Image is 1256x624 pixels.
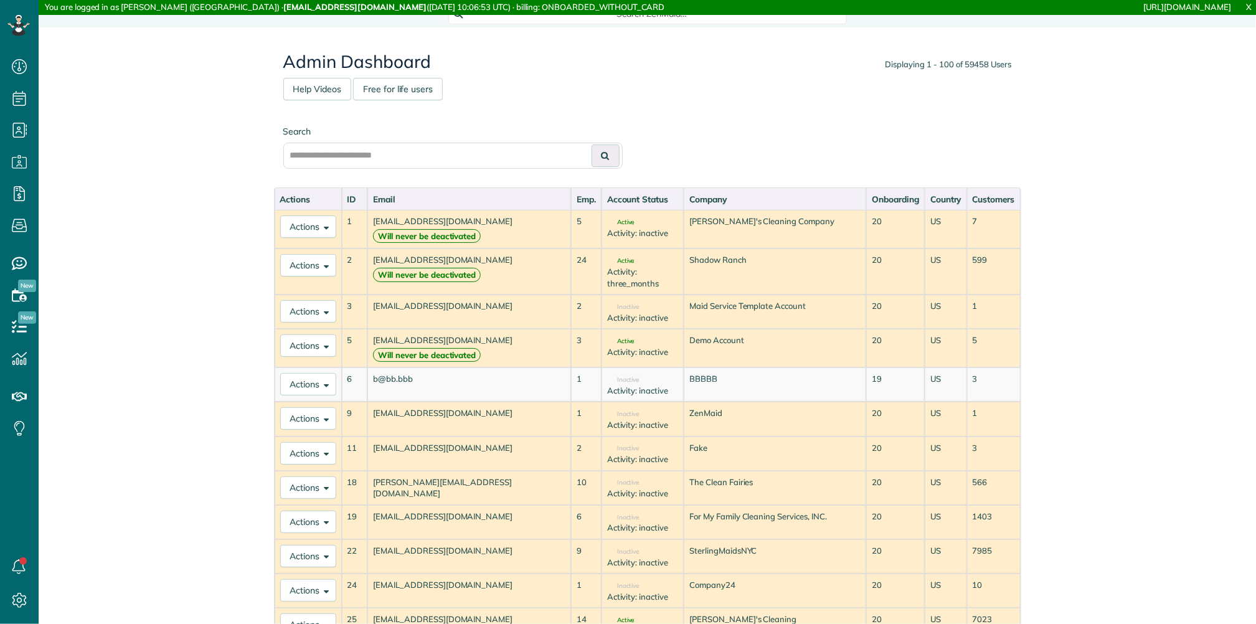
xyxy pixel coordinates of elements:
[280,442,336,465] button: Actions
[607,258,635,264] span: Active
[283,2,427,12] strong: [EMAIL_ADDRESS][DOMAIN_NAME]
[925,471,967,505] td: US
[342,210,368,248] td: 1
[967,367,1021,402] td: 3
[607,583,640,589] span: Inactive
[367,210,571,248] td: [EMAIL_ADDRESS][DOMAIN_NAME]
[967,402,1021,436] td: 1
[967,210,1021,248] td: 7
[342,505,368,539] td: 19
[577,193,596,206] div: Emp.
[280,579,336,602] button: Actions
[607,312,678,324] div: Activity: inactive
[342,402,368,436] td: 9
[367,539,571,574] td: [EMAIL_ADDRESS][DOMAIN_NAME]
[280,193,336,206] div: Actions
[866,539,925,574] td: 20
[607,453,678,465] div: Activity: inactive
[280,300,336,323] button: Actions
[607,445,640,451] span: Inactive
[684,402,866,436] td: ZenMaid
[925,505,967,539] td: US
[925,437,967,471] td: US
[342,574,368,608] td: 24
[607,549,640,555] span: Inactive
[571,248,602,295] td: 24
[607,304,640,310] span: Inactive
[925,248,967,295] td: US
[684,437,866,471] td: Fake
[866,574,925,608] td: 20
[571,437,602,471] td: 2
[342,367,368,402] td: 6
[283,52,1012,72] h2: Admin Dashboard
[367,248,571,295] td: [EMAIL_ADDRESS][DOMAIN_NAME]
[367,437,571,471] td: [EMAIL_ADDRESS][DOMAIN_NAME]
[866,505,925,539] td: 20
[684,210,866,248] td: [PERSON_NAME]'s Cleaning Company
[342,539,368,574] td: 22
[930,193,961,206] div: Country
[607,419,678,431] div: Activity: inactive
[607,557,678,569] div: Activity: inactive
[607,591,678,603] div: Activity: inactive
[342,471,368,505] td: 18
[925,402,967,436] td: US
[280,545,336,567] button: Actions
[925,210,967,248] td: US
[607,193,678,206] div: Account Status
[571,505,602,539] td: 6
[280,334,336,357] button: Actions
[18,280,36,292] span: New
[571,367,602,402] td: 1
[967,539,1021,574] td: 7985
[866,402,925,436] td: 20
[872,193,919,206] div: Onboarding
[342,248,368,295] td: 2
[607,514,640,521] span: Inactive
[571,402,602,436] td: 1
[684,248,866,295] td: Shadow Ranch
[967,471,1021,505] td: 566
[367,574,571,608] td: [EMAIL_ADDRESS][DOMAIN_NAME]
[607,266,678,289] div: Activity: three_months
[866,295,925,329] td: 20
[342,329,368,367] td: 5
[967,248,1021,295] td: 599
[280,511,336,533] button: Actions
[607,617,635,623] span: Active
[684,295,866,329] td: Maid Service Template Account
[684,505,866,539] td: For My Family Cleaning Services, INC.
[342,295,368,329] td: 3
[925,295,967,329] td: US
[571,210,602,248] td: 5
[866,367,925,402] td: 19
[607,338,635,344] span: Active
[373,348,481,362] strong: Will never be deactivated
[373,193,565,206] div: Email
[866,329,925,367] td: 20
[571,295,602,329] td: 2
[373,268,481,282] strong: Will never be deactivated
[684,574,866,608] td: Company24
[367,402,571,436] td: [EMAIL_ADDRESS][DOMAIN_NAME]
[684,329,866,367] td: Demo Account
[607,488,678,499] div: Activity: inactive
[280,373,336,395] button: Actions
[347,193,362,206] div: ID
[885,59,1012,70] div: Displaying 1 - 100 of 59458 Users
[571,329,602,367] td: 3
[607,385,678,397] div: Activity: inactive
[866,471,925,505] td: 20
[367,367,571,402] td: b@bb.bbb
[967,505,1021,539] td: 1403
[866,437,925,471] td: 20
[866,210,925,248] td: 20
[280,476,336,499] button: Actions
[967,329,1021,367] td: 5
[684,539,866,574] td: SterlingMaidsNYC
[571,574,602,608] td: 1
[925,574,967,608] td: US
[571,471,602,505] td: 10
[607,480,640,486] span: Inactive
